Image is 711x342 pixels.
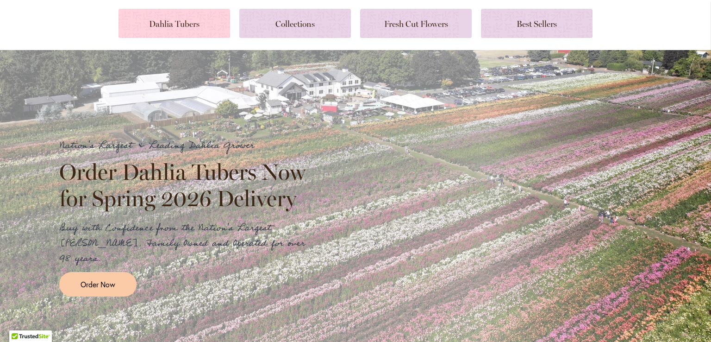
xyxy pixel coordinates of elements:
span: Order Now [81,279,115,290]
a: Order Now [59,272,137,297]
p: Buy with Confidence from the Nation's Largest [PERSON_NAME]. Family Owned and Operated for over 9... [59,221,314,266]
h2: Order Dahlia Tubers Now for Spring 2026 Delivery [59,159,314,211]
p: Nation's Largest & Leading Dahlia Grower [59,138,314,153]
